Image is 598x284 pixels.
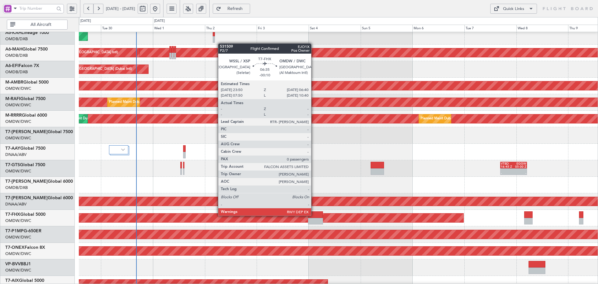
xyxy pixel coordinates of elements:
div: VTBD [501,162,514,165]
span: T7-[PERSON_NAME] [5,196,48,200]
div: Quick Links [503,6,524,12]
a: OMDW/DWC [5,135,31,141]
div: Thu 2 [205,25,257,32]
a: A6-MAHGlobal 7500 [5,47,48,51]
a: VP-BVVBBJ1 [5,262,31,266]
a: T7-ONEXFalcon 8X [5,245,45,250]
div: - [514,172,526,175]
div: Wed 1 [153,25,205,32]
div: Sat 4 [309,25,361,32]
a: T7-[PERSON_NAME]Global 6000 [5,196,73,200]
span: T7-FHX [5,212,20,217]
a: OMDB/DXB [5,185,28,190]
div: Mon 6 [412,25,464,32]
a: T7-FHXGlobal 5000 [5,212,45,217]
a: OMDW/DWC [5,267,31,273]
a: DNAA/ABV [5,152,26,157]
button: Quick Links [490,4,537,14]
a: T7-[PERSON_NAME]Global 6000 [5,179,73,184]
a: M-RRRRGlobal 6000 [5,113,47,118]
a: A6-EFIFalcon 7X [5,64,39,68]
div: Planned Maint Dubai (Al Maktoum Intl) [420,114,482,123]
span: T7-GTS [5,163,20,167]
img: arrow-gray.svg [121,148,125,151]
a: A6-KAHLineage 1000 [5,31,49,35]
a: T7-GTSGlobal 7500 [5,163,45,167]
span: M-AMBR [5,80,23,84]
span: A6-KAH [5,31,21,35]
div: AOG Maint [GEOGRAPHIC_DATA] (Dubai Intl) [59,65,132,74]
div: Tue 30 [101,25,153,32]
a: OMDB/DXB [5,53,28,58]
a: M-RAFIGlobal 7500 [5,97,45,101]
a: T7-[PERSON_NAME]Global 7500 [5,130,73,134]
a: OMDW/DWC [5,251,31,257]
button: Refresh [213,4,250,14]
span: A6-EFI [5,64,19,68]
a: T7-AIXGlobal 5000 [5,278,44,283]
span: A6-MAH [5,47,22,51]
div: Tue 7 [464,25,516,32]
div: EGGW [514,162,526,165]
button: All Aircraft [7,20,68,30]
span: [DATE] - [DATE] [106,6,135,12]
span: Refresh [222,7,248,11]
a: M-AMBRGlobal 5000 [5,80,49,84]
a: OMDW/DWC [5,119,31,124]
a: OMDB/DXB [5,69,28,75]
a: OMDW/DWC [5,86,31,91]
span: T7-[PERSON_NAME] [5,130,48,134]
div: [DATE] [154,18,165,24]
div: 16:45 Z [501,165,514,168]
div: [DATE] [80,18,91,24]
span: All Aircraft [17,22,65,27]
a: T7-AAYGlobal 7500 [5,146,45,151]
a: T7-P1MPG-650ER [5,229,41,233]
div: Fri 3 [257,25,309,32]
span: T7-ONEX [5,245,25,250]
div: - [501,172,514,175]
span: T7-AAY [5,146,20,151]
a: OMDB/DXB [5,36,28,42]
span: M-RRRR [5,113,22,118]
a: DNAA/ABV [5,201,26,207]
span: T7-[PERSON_NAME] [5,179,48,184]
div: Wed 8 [516,25,568,32]
span: T7-P1MP [5,229,24,233]
a: OMDW/DWC [5,218,31,224]
a: OMDW/DWC [5,234,31,240]
a: OMDW/DWC [5,102,31,108]
span: VP-BVV [5,262,21,266]
div: Planned Maint Dubai (Al Maktoum Intl) [109,98,170,107]
span: T7-AIX [5,278,19,283]
a: OMDW/DWC [5,168,31,174]
span: M-RAFI [5,97,20,101]
input: Trip Number [19,4,55,13]
div: Sun 5 [361,25,413,32]
div: 05:00 Z [514,165,526,168]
